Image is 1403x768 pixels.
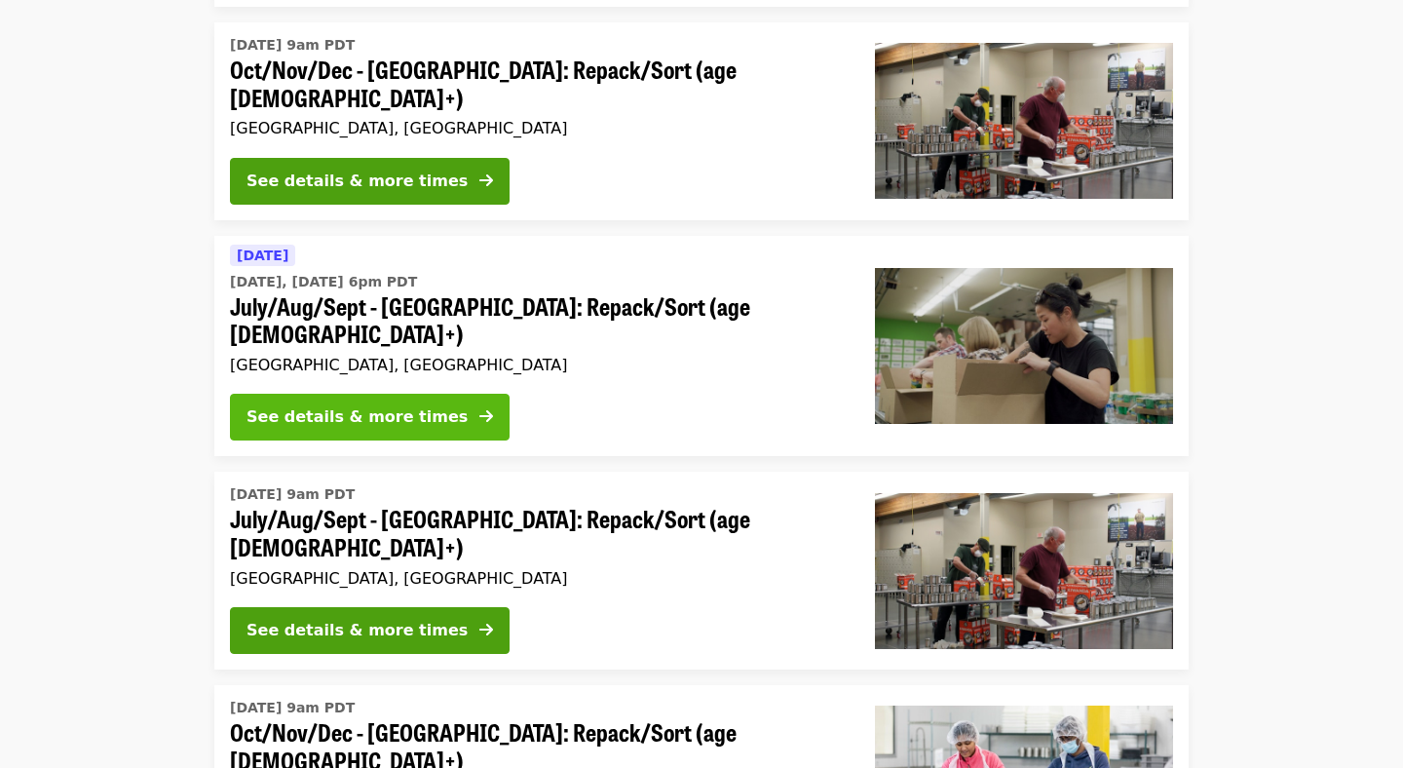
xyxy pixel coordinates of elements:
[230,119,844,137] div: [GEOGRAPHIC_DATA], [GEOGRAPHIC_DATA]
[230,394,510,441] button: See details & more times
[214,472,1189,670] a: See details for "July/Aug/Sept - Portland: Repack/Sort (age 16+)"
[246,619,468,642] div: See details & more times
[230,569,844,588] div: [GEOGRAPHIC_DATA], [GEOGRAPHIC_DATA]
[230,356,844,374] div: [GEOGRAPHIC_DATA], [GEOGRAPHIC_DATA]
[230,272,417,292] time: [DATE], [DATE] 6pm PDT
[230,698,355,718] time: [DATE] 9am PDT
[875,43,1173,199] img: Oct/Nov/Dec - Portland: Repack/Sort (age 16+) organized by Oregon Food Bank
[230,505,844,561] span: July/Aug/Sept - [GEOGRAPHIC_DATA]: Repack/Sort (age [DEMOGRAPHIC_DATA]+)
[875,493,1173,649] img: July/Aug/Sept - Portland: Repack/Sort (age 16+) organized by Oregon Food Bank
[479,621,493,639] i: arrow-right icon
[230,56,844,112] span: Oct/Nov/Dec - [GEOGRAPHIC_DATA]: Repack/Sort (age [DEMOGRAPHIC_DATA]+)
[214,22,1189,220] a: See details for "Oct/Nov/Dec - Portland: Repack/Sort (age 16+)"
[230,607,510,654] button: See details & more times
[479,407,493,426] i: arrow-right icon
[230,292,844,349] span: July/Aug/Sept - [GEOGRAPHIC_DATA]: Repack/Sort (age [DEMOGRAPHIC_DATA]+)
[230,35,355,56] time: [DATE] 9am PDT
[875,268,1173,424] img: July/Aug/Sept - Portland: Repack/Sort (age 8+) organized by Oregon Food Bank
[246,405,468,429] div: See details & more times
[214,236,1189,457] a: See details for "July/Aug/Sept - Portland: Repack/Sort (age 8+)"
[230,484,355,505] time: [DATE] 9am PDT
[479,172,493,190] i: arrow-right icon
[246,170,468,193] div: See details & more times
[237,248,288,263] span: [DATE]
[230,158,510,205] button: See details & more times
